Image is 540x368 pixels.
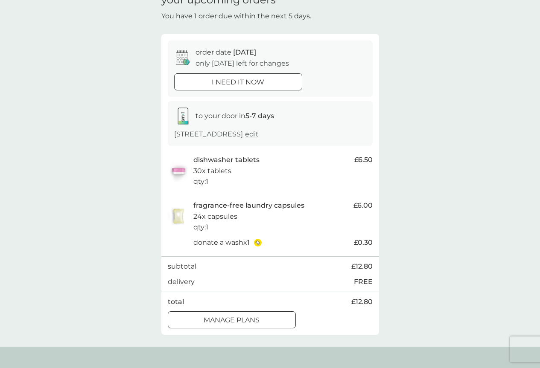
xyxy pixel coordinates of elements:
span: £0.30 [354,237,373,248]
a: edit [245,130,259,138]
strong: 5-7 days [245,112,274,120]
p: qty : 1 [193,222,208,233]
p: i need it now [212,77,264,88]
p: fragrance-free laundry capsules [193,200,304,211]
p: total [168,296,184,307]
span: £6.50 [354,154,373,165]
span: to your door in [196,112,274,120]
p: You have 1 order due within the next 5 days. [161,11,311,22]
span: £6.00 [353,200,373,211]
button: i need it now [174,73,302,90]
p: donate a wash x 1 [193,237,250,248]
p: dishwasher tablets [193,154,260,165]
p: 30x tablets [193,165,231,177]
span: £12.80 [351,261,373,272]
p: 24x capsules [193,211,237,222]
p: [STREET_ADDRESS] [174,129,259,140]
span: £12.80 [351,296,373,307]
p: manage plans [204,315,260,326]
p: FREE [354,276,373,287]
p: qty : 1 [193,176,208,187]
p: only [DATE] left for changes [196,58,289,69]
span: [DATE] [233,48,256,56]
p: delivery [168,276,195,287]
p: subtotal [168,261,196,272]
p: order date [196,47,256,58]
button: manage plans [168,311,296,328]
